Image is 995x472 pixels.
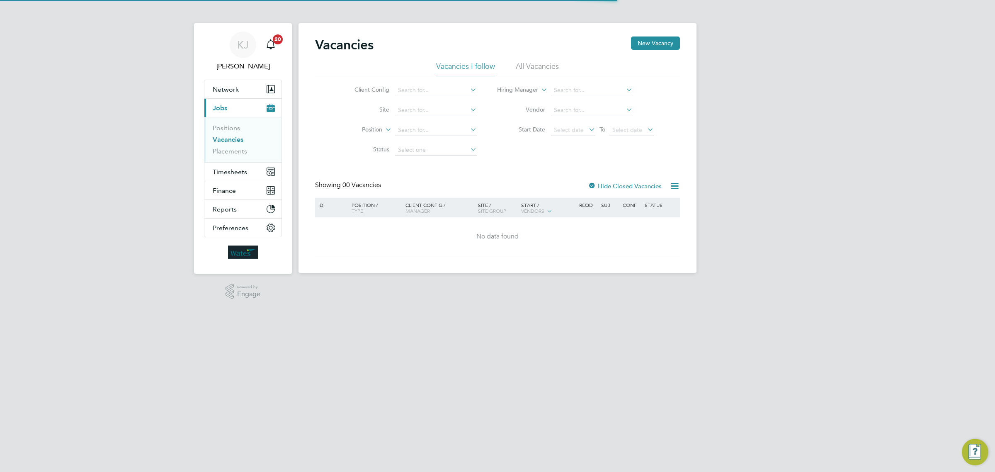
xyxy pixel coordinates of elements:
input: Select one [395,144,477,156]
div: Showing [315,181,383,190]
div: Reqd [577,198,599,212]
button: Finance [204,181,282,200]
button: Network [204,80,282,98]
span: Engage [237,291,260,298]
li: Vacancies I follow [436,61,495,76]
label: Position [335,126,382,134]
button: Reports [204,200,282,218]
div: Jobs [204,117,282,162]
button: Engage Resource Center [962,439,988,465]
a: 20 [262,32,279,58]
div: Client Config / [403,198,476,218]
span: Kieran Jenkins [204,61,282,71]
input: Search for... [395,105,477,116]
span: Jobs [213,104,227,112]
a: Vacancies [213,136,243,144]
input: Search for... [395,85,477,96]
a: Positions [213,124,240,132]
label: Hide Closed Vacancies [588,182,662,190]
h2: Vacancies [315,36,374,53]
div: ID [316,198,345,212]
img: wates-logo-retina.png [228,246,258,259]
span: Type [352,207,363,214]
a: Placements [213,147,247,155]
button: New Vacancy [631,36,680,50]
label: Vendor [498,106,545,113]
a: Powered byEngage [226,284,261,299]
label: Status [342,146,389,153]
span: Manager [405,207,430,214]
div: No data found [316,232,679,241]
a: KJ[PERSON_NAME] [204,32,282,71]
span: Select date [554,126,584,134]
button: Timesheets [204,163,282,181]
span: Timesheets [213,168,247,176]
label: Hiring Manager [490,86,538,94]
span: To [597,124,608,135]
div: Conf [621,198,642,212]
label: Start Date [498,126,545,133]
input: Search for... [551,85,633,96]
span: 00 Vacancies [342,181,381,189]
button: Preferences [204,219,282,237]
a: Go to home page [204,246,282,259]
div: Site / [476,198,519,218]
input: Search for... [551,105,633,116]
label: Site [342,106,389,113]
span: Reports [213,205,237,213]
span: Vendors [521,207,544,214]
div: Status [643,198,679,212]
span: Network [213,85,239,93]
button: Jobs [204,99,282,117]
span: Site Group [478,207,506,214]
input: Search for... [395,124,477,136]
span: 20 [273,34,283,44]
div: Start / [519,198,577,219]
nav: Main navigation [194,23,292,274]
label: Client Config [342,86,389,93]
span: Preferences [213,224,248,232]
span: Select date [612,126,642,134]
span: KJ [237,39,249,50]
li: All Vacancies [516,61,559,76]
div: Sub [599,198,621,212]
span: Powered by [237,284,260,291]
span: Finance [213,187,236,195]
div: Position / [345,198,403,218]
